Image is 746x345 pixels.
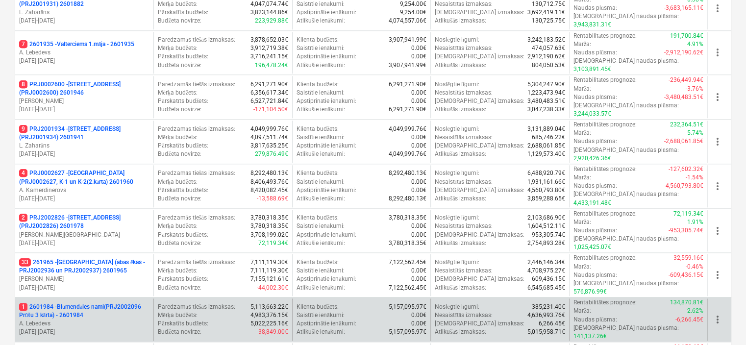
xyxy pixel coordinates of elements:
[389,150,426,158] p: 4,049,999.76€
[411,231,426,239] p: 0.00€
[573,332,607,341] p: 141,137.26€
[250,89,288,97] p: 6,356,617.34€
[258,239,288,247] p: 72,119.34€
[411,52,426,61] p: 0.00€
[158,267,198,275] p: Mērķa budžets :
[411,178,426,186] p: 0.00€
[712,225,723,237] span: more_vert
[532,61,565,70] p: 804,050.53€
[686,173,703,182] p: -1.54%
[712,91,723,103] span: more_vert
[158,284,201,292] p: Budžeta novirze :
[389,258,426,267] p: 7,122,562.45€
[19,214,149,230] p: PRJ2002826 - [STREET_ADDRESS] (PRJ2002826) 2601978
[158,44,198,52] p: Mērķa budžets :
[19,303,27,311] span: 1
[19,258,31,266] span: 33
[297,133,345,142] p: Saistītie ienākumi :
[297,320,356,328] p: Apstiprinātie ienākumi :
[573,76,637,84] p: Rentabilitātes prognoze :
[527,267,565,275] p: 4,708,975.27€
[250,311,288,320] p: 4,983,376.15€
[435,214,479,222] p: Noslēgtie līgumi :
[297,36,339,44] p: Klienta budžets :
[435,258,479,267] p: Noslēgtie līgumi :
[158,195,201,203] p: Budžeta novirze :
[250,80,288,89] p: 6,291,271.90€
[158,214,235,222] p: Paredzamās tiešās izmaksas :
[19,97,149,105] p: [PERSON_NAME]
[158,303,235,311] p: Paredzamās tiešās izmaksas :
[297,44,345,52] p: Saistītie ienākumi :
[435,186,524,195] p: [DEMOGRAPHIC_DATA] izmaksas :
[664,137,703,146] p: -2,688,061.85€
[297,80,339,89] p: Klienta budžets :
[255,150,288,158] p: 279,876.49€
[297,186,356,195] p: Apstiprinātie ienākumi :
[573,165,637,173] p: Rentabilitātes prognoze :
[573,210,637,218] p: Rentabilitātes prognoze :
[158,125,235,133] p: Paredzamās tiešās izmaksas :
[411,44,426,52] p: 0.00€
[573,298,637,307] p: Rentabilitātes prognoze :
[527,105,565,114] p: 3,047,238.33€
[527,239,565,247] p: 2,754,893.28€
[712,2,723,14] span: more_vert
[19,214,149,247] div: 2PRJ2002826 -[STREET_ADDRESS] (PRJ2002826) 2601978[PERSON_NAME][GEOGRAPHIC_DATA][DATE]-[DATE]
[250,186,288,195] p: 8,420,082.45€
[19,214,27,222] span: 2
[697,298,746,345] iframe: Chat Widget
[250,275,288,283] p: 7,155,121.61€
[573,235,679,243] p: [DEMOGRAPHIC_DATA] naudas plūsma :
[435,61,486,70] p: Atlikušās izmaksas :
[411,311,426,320] p: 0.00€
[297,61,345,70] p: Atlikušie ienākumi :
[19,125,27,133] span: 9
[158,178,198,186] p: Mērķa budžets :
[19,275,149,283] p: [PERSON_NAME]
[573,110,611,118] p: 3,244,033.57€
[297,17,345,25] p: Atlikušie ienākumi :
[669,271,703,279] p: -609,436.15€
[573,12,679,21] p: [DEMOGRAPHIC_DATA] naudas plūsma :
[19,320,149,328] p: A. Lebedevs
[158,258,235,267] p: Paredzamās tiešās izmaksas :
[297,239,345,247] p: Atlikušie ienākumi :
[411,186,426,195] p: 0.00€
[158,150,201,158] p: Budžeta novirze :
[19,169,149,203] div: 4PRJ0002627 -[GEOGRAPHIC_DATA] (PRJ0002627, K-1 un K-2(2.kārta) 2601960A. Kamerdinerovs[DATE]-[DATE]
[573,271,617,279] p: Naudas plūsma :
[527,258,565,267] p: 2,446,146.34€
[297,222,345,230] p: Saistītie ienākumi :
[573,32,637,40] p: Rentabilitātes prognoze :
[250,258,288,267] p: 7,111,119.30€
[19,303,149,320] p: 2601984 - Blūmendāles nami(PRJ2002096 Prūšu 3 kārta) - 2601984
[687,218,703,226] p: 1.91%
[297,284,345,292] p: Atlikušie ienākumi :
[19,142,149,150] p: L. Zaharāns
[532,133,565,142] p: 685,746.22€
[158,142,208,150] p: Pārskatīts budžets :
[250,214,288,222] p: 3,780,318.35€
[19,125,149,142] p: PRJ2001934 - [STREET_ADDRESS] (PRJ2001934) 2601941
[573,4,617,12] p: Naudas plūsma :
[532,231,565,239] p: 953,305.74€
[435,195,486,203] p: Atlikušās izmaksas :
[19,303,149,337] div: 12601984 -Blūmendāles nami(PRJ2002096 Prūšu 3 kārta) - 2601984A. Lebedevs[DATE]-[DATE]
[158,275,208,283] p: Pārskatīts budžets :
[686,263,703,271] p: -0.46%
[573,57,679,65] p: [DEMOGRAPHIC_DATA] naudas plūsma :
[19,17,149,25] p: [DATE] - [DATE]
[669,226,703,235] p: -953,305.74€
[158,80,235,89] p: Paredzamās tiešās izmaksas :
[297,303,339,311] p: Klienta budžets :
[675,316,703,324] p: -6,266.45€
[297,195,345,203] p: Atlikušie ienākumi :
[19,169,27,177] span: 4
[664,49,703,57] p: -2,912,190.62€
[573,182,617,190] p: Naudas plūsma :
[297,328,345,336] p: Atlikušie ienākumi :
[435,320,524,328] p: [DEMOGRAPHIC_DATA] izmaksas :
[435,284,486,292] p: Atlikušās izmaksas :
[532,17,565,25] p: 130,725.75€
